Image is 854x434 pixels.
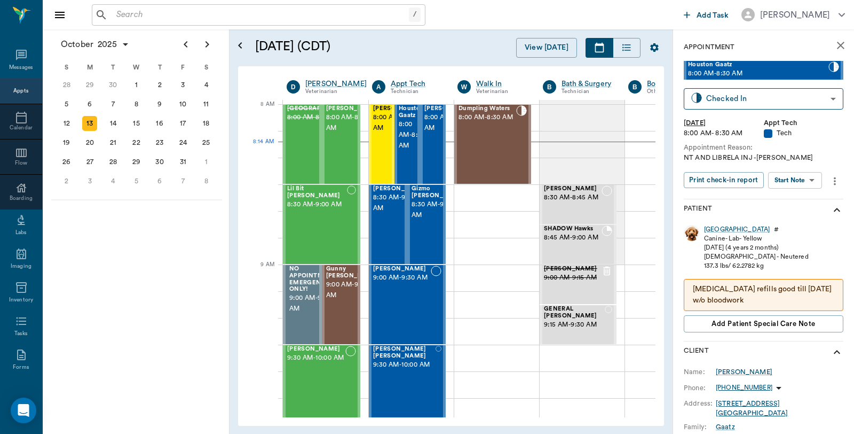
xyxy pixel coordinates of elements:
[287,185,347,199] span: Lil Bit [PERSON_NAME]
[152,135,167,150] div: Thursday, October 23, 2025
[706,92,826,105] div: Checked In
[125,59,148,75] div: W
[369,184,407,265] div: BOOKED, 8:30 AM - 9:00 AM
[326,112,379,134] span: 8:00 AM - 8:30 AM
[152,154,167,169] div: Thursday, October 30, 2025
[544,306,605,320] span: GENERAL [PERSON_NAME]
[199,135,213,150] div: Saturday, October 25, 2025
[106,135,121,150] div: Tuesday, October 21, 2025
[412,199,465,221] span: 8:30 AM - 9:00 AM
[11,262,31,270] div: Imaging
[59,37,96,52] span: October
[96,37,119,52] span: 2025
[234,25,247,66] button: Open calendar
[199,116,213,131] div: Saturday, October 18, 2025
[830,35,851,56] button: close
[59,97,74,112] div: Sunday, October 5, 2025
[628,80,642,94] div: B
[716,367,772,377] a: [PERSON_NAME]
[106,154,121,169] div: Tuesday, October 28, 2025
[684,42,734,52] p: Appointment
[399,105,425,119] span: Houston Gaatz
[9,64,34,72] div: Messages
[540,305,616,345] div: NOT_CONFIRMED, 9:15 AM - 9:30 AM
[716,422,735,432] div: Gaatz
[199,174,213,189] div: Saturday, November 8, 2025
[59,77,74,92] div: Sunday, September 28, 2025
[394,104,420,184] div: CHECKED_IN, 8:00 AM - 8:30 AM
[247,259,274,286] div: 9 AM
[831,204,843,216] svg: show more
[15,229,27,237] div: Labs
[287,80,300,94] div: D
[152,97,167,112] div: Thursday, October 9, 2025
[199,154,213,169] div: Saturday, November 1, 2025
[373,192,426,214] span: 8:30 AM - 9:00 AM
[372,80,385,94] div: A
[391,79,441,89] a: Appt Tech
[373,266,431,273] span: [PERSON_NAME]
[764,118,844,128] div: Appt Tech
[684,383,716,393] div: Phone:
[326,266,379,280] span: Gunny [PERSON_NAME]
[704,252,809,261] div: [DEMOGRAPHIC_DATA] - Neutered
[59,116,74,131] div: Sunday, October 12, 2025
[733,5,853,25] button: [PERSON_NAME]
[82,77,97,92] div: Monday, September 29, 2025
[826,172,843,190] button: more
[82,116,97,131] div: Today, Monday, October 13, 2025
[716,400,788,416] a: [STREET_ADDRESS][GEOGRAPHIC_DATA]
[287,353,345,363] span: 9:30 AM - 10:00 AM
[106,116,121,131] div: Tuesday, October 14, 2025
[176,174,191,189] div: Friday, November 7, 2025
[369,345,446,425] div: NOT_CONFIRMED, 9:30 AM - 10:00 AM
[129,135,144,150] div: Wednesday, October 22, 2025
[704,243,809,252] div: [DATE] (4 years 2 months)
[704,261,809,270] div: 137.3 lbs / 62.2782 kg
[373,112,426,134] span: 8:00 AM - 8:30 AM
[373,185,426,192] span: [PERSON_NAME]
[9,296,33,304] div: Inventory
[679,5,733,25] button: Add Task
[543,80,556,94] div: B
[684,128,764,138] div: 8:00 AM - 8:30 AM
[369,265,446,345] div: NOT_CONFIRMED, 9:00 AM - 9:30 AM
[562,79,612,89] a: Bath & Surgery
[196,34,218,55] button: Next page
[176,154,191,169] div: Friday, October 31, 2025
[129,154,144,169] div: Wednesday, October 29, 2025
[305,79,367,89] div: [PERSON_NAME]
[693,284,834,306] p: [MEDICAL_DATA] refills good till [DATE] w/o bloodwork
[129,116,144,131] div: Wednesday, October 15, 2025
[647,87,712,96] div: Other
[171,59,195,75] div: F
[106,97,121,112] div: Tuesday, October 7, 2025
[283,265,322,345] div: BOOKED, 9:00 AM - 9:30 AM
[704,234,809,243] div: Canine - Lab - Yellow
[476,87,527,96] div: Veterinarian
[255,38,419,55] h5: [DATE] (CDT)
[373,346,436,360] span: [PERSON_NAME] [PERSON_NAME]
[458,105,516,112] span: Dumpling Waters
[373,273,431,283] span: 9:00 AM - 9:30 AM
[148,59,171,75] div: T
[152,116,167,131] div: Thursday, October 16, 2025
[322,104,361,184] div: NOT_CONFIRMED, 8:00 AM - 8:30 AM
[684,153,843,163] div: NT AND LIBRELA INJ -[PERSON_NAME]
[152,77,167,92] div: Thursday, October 2, 2025
[716,383,772,392] p: [PHONE_NUMBER]
[373,360,436,370] span: 9:30 AM - 10:00 AM
[457,80,471,94] div: W
[544,320,605,330] span: 9:15 AM - 9:30 AM
[322,265,361,345] div: NOT_CONFIRMED, 9:00 AM - 9:30 AM
[287,105,354,112] span: [GEOGRAPHIC_DATA]
[476,79,527,89] a: Walk In
[55,59,78,75] div: S
[59,135,74,150] div: Sunday, October 19, 2025
[647,79,712,89] a: Board &Procedures
[688,68,828,79] span: 8:00 AM - 8:30 AM
[684,346,709,359] p: Client
[112,7,409,22] input: Search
